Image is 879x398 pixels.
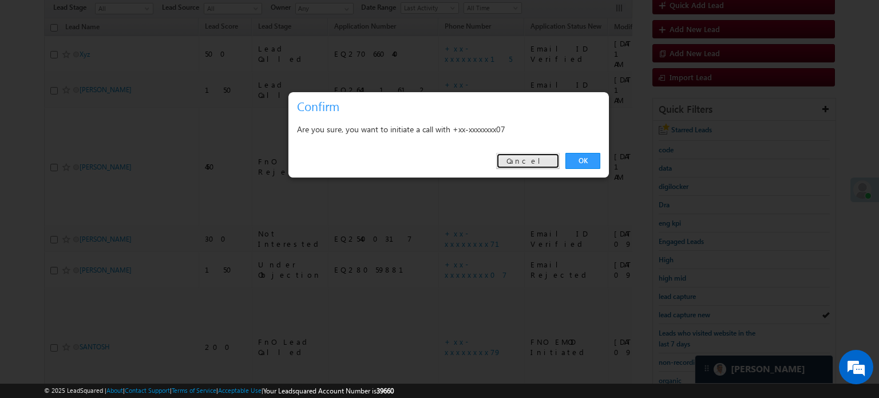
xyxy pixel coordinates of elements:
span: © 2025 LeadSquared | | | | | [44,385,394,396]
h3: Confirm [297,96,605,116]
a: Terms of Service [172,387,216,394]
a: Cancel [496,153,560,169]
a: OK [565,153,600,169]
a: About [106,387,123,394]
div: Minimize live chat window [188,6,215,33]
div: Are you sure, you want to initiate a call with +xx-xxxxxxxx07 [297,122,600,136]
textarea: Type your message and hit 'Enter' [15,106,209,302]
a: Contact Support [125,387,170,394]
em: Start Chat [156,312,208,327]
div: Chat with us now [60,60,192,75]
a: Acceptable Use [218,387,262,394]
img: d_60004797649_company_0_60004797649 [19,60,48,75]
span: 39660 [377,387,394,395]
span: Your Leadsquared Account Number is [263,387,394,395]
